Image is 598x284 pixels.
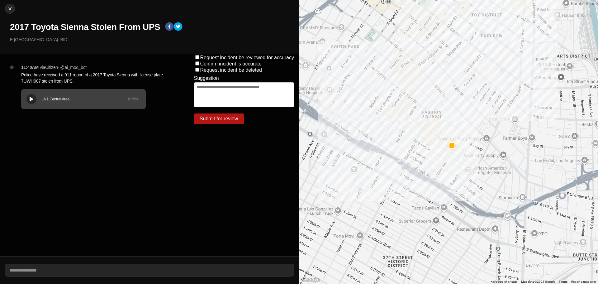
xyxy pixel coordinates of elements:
[200,61,262,66] label: Confirm incident is accurate
[194,113,244,124] button: Submit for review
[200,55,294,60] label: Request incident be reviewed for accuracy
[10,22,160,33] h1: 2017 Toyota Sienna Stolen From UPS
[571,280,596,283] a: Report a map error
[127,97,138,102] div: 16.56 s
[41,97,127,102] div: LA 1 Central Area
[559,280,567,283] a: Terms (opens in new tab)
[174,22,183,32] button: twitter
[40,64,87,70] p: via Citizen · @ ai_mod_bot
[21,72,169,84] p: Police have received a 911 report of a 2017 Toyota Sienna with license plate 7UWH007 stolen from ...
[5,4,15,14] button: cancel
[301,276,321,284] img: Google
[301,276,321,284] a: Open this area in Google Maps (opens a new window)
[10,36,294,43] p: E [GEOGRAPHIC_DATA] · BID
[194,75,219,81] label: Suggestion
[21,64,39,70] p: 11:40AM
[521,280,555,283] span: Map data ©2025 Google
[165,22,174,32] button: facebook
[7,6,13,12] img: cancel
[200,67,262,73] label: Request incident be deleted
[491,280,517,284] button: Keyboard shortcuts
